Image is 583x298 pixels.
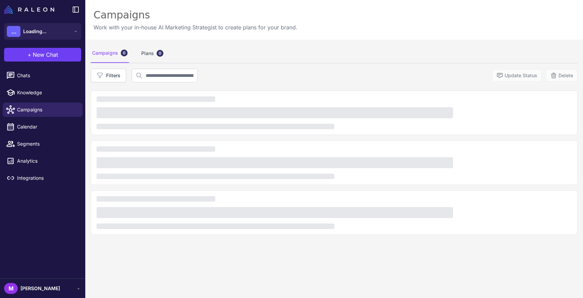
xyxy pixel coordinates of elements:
div: M [4,283,18,294]
button: Delete [546,69,578,82]
span: [PERSON_NAME] [20,285,60,292]
button: Filters [91,69,126,82]
div: Campaigns [93,8,297,22]
span: Segments [17,140,77,148]
div: ... [7,26,20,37]
div: 0 [121,50,128,56]
span: + [28,51,31,59]
p: Work with your in-house AI Marketing Strategist to create plans for your brand. [93,23,297,31]
span: Integrations [17,174,77,182]
span: Calendar [17,123,77,131]
span: Chats [17,72,77,79]
div: Plans [140,44,165,63]
button: Update Status [492,69,542,82]
a: Knowledge [3,85,83,100]
span: Campaigns [17,106,77,113]
button: ...Loading... [4,23,81,40]
a: Campaigns [3,103,83,117]
a: Chats [3,68,83,83]
span: New Chat [33,51,58,59]
a: Calendar [3,120,83,134]
span: Loading... [23,28,46,35]
button: +New Chat [4,48,81,62]
div: Campaigns [91,44,129,63]
a: Segments [3,137,83,151]
span: Knowledge [17,89,77,96]
span: Analytics [17,157,77,165]
img: Raleon Logo [4,5,54,14]
a: Integrations [3,171,83,185]
div: 0 [157,50,163,57]
a: Analytics [3,154,83,168]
